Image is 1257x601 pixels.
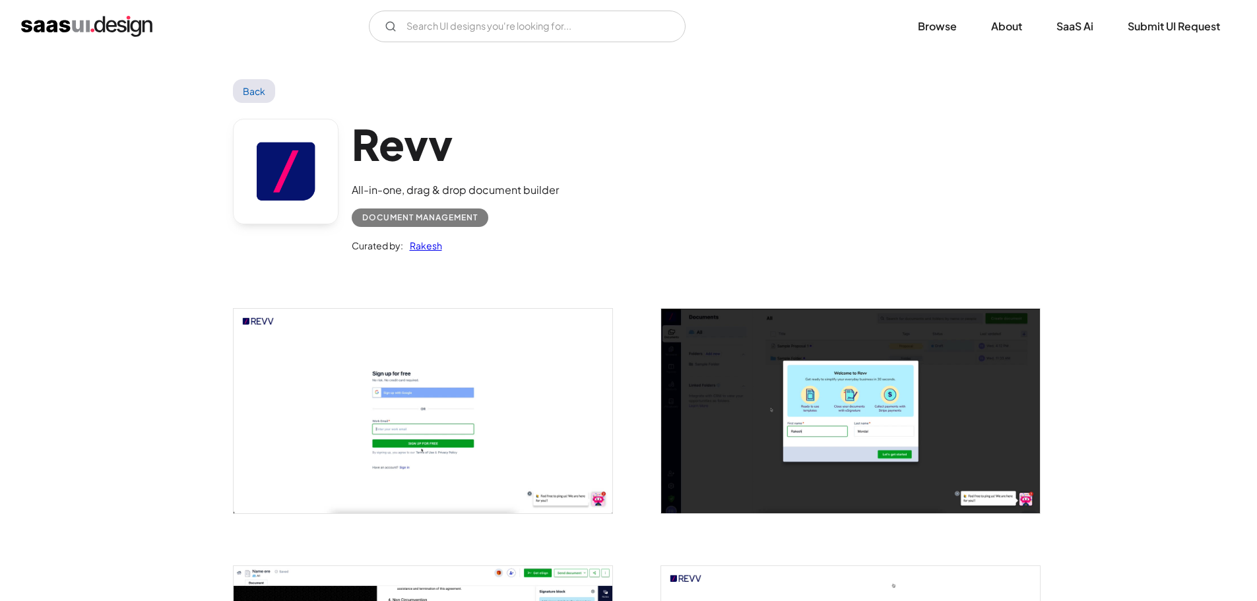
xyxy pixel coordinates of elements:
form: Email Form [369,11,686,42]
div: Document Management [362,210,478,226]
a: Browse [902,12,973,41]
a: Rakesh [403,237,442,253]
a: About [975,12,1038,41]
div: All-in-one, drag & drop document builder [352,182,559,198]
a: open lightbox [234,309,612,513]
input: Search UI designs you're looking for... [369,11,686,42]
img: 602786866d3b402b604daa6f_Revv%20Sign%20up%20for%20free.jpg [234,309,612,513]
a: home [21,16,152,37]
a: open lightbox [661,309,1040,513]
a: SaaS Ai [1041,12,1109,41]
a: Submit UI Request [1112,12,1236,41]
a: Back [233,79,276,103]
h1: Revv [352,119,559,170]
div: Curated by: [352,237,403,253]
img: 60278686adf0e2557d41db5b_Revv%20welcome.jpg [661,309,1040,513]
